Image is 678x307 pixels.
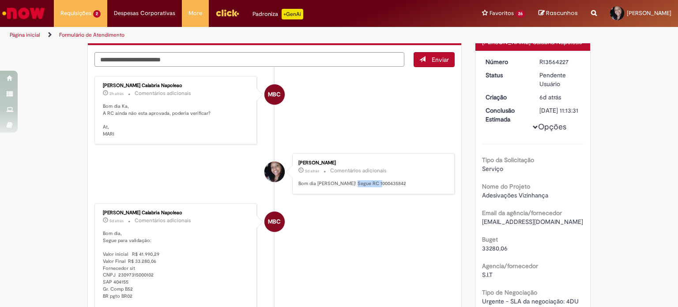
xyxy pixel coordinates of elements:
b: Tipo de Negociação [482,288,537,296]
b: Tipo da Solicitação [482,156,534,164]
p: Bom dia [PERSON_NAME]! Segue RC 1000435842 [298,180,445,187]
ul: Trilhas de página [7,27,445,43]
a: Formulário de Atendimento [59,31,124,38]
span: [PERSON_NAME] [627,9,671,17]
span: 5d atrás [109,218,124,224]
span: MBC [268,211,281,232]
span: S.I.T [482,271,493,279]
dt: Número [479,57,533,66]
button: Enviar [414,52,455,67]
img: click_logo_yellow_360x200.png [215,6,239,19]
a: Rascunhos [539,9,578,18]
span: Adesivações Vizinhança [482,191,548,199]
span: Urgente - SLA da negociação: 4DU [482,297,579,305]
span: MBC [268,84,281,105]
span: Despesas Corporativas [114,9,175,18]
span: More [188,9,202,18]
span: Rascunhos [546,9,578,17]
img: ServiceNow [1,4,46,22]
a: Página inicial [10,31,40,38]
span: 33280,06 [482,244,508,252]
time: 26/09/2025 09:19:28 [109,218,124,224]
span: 2 [93,10,101,18]
div: Karina Pereira Lisboa [264,162,285,182]
div: [PERSON_NAME] [298,160,445,166]
span: 6d atrás [539,93,561,101]
b: Agencia/fornecedor [482,262,538,270]
dt: Status [479,71,533,80]
time: 26/09/2025 09:37:29 [305,168,319,174]
p: Bom dia Ka, A RC ainda não esta aprovada, poderia verificar? At, MARI [103,103,250,138]
span: Favoritos [490,9,514,18]
dt: Conclusão Estimada [479,106,533,124]
textarea: Digite sua mensagem aqui... [94,52,404,67]
b: Nome do Projeto [482,182,530,190]
div: [PERSON_NAME] Calabria Napoleao [103,210,250,216]
small: Comentários adicionais [135,217,191,224]
span: Serviço [482,165,503,173]
time: 30/09/2025 08:20:25 [109,91,124,96]
div: R13564227 [539,57,580,66]
span: 26 [516,10,525,18]
span: Requisições [60,9,91,18]
p: +GenAi [282,9,303,19]
b: Email da agência/fornecedor [482,209,562,217]
span: Enviar [432,56,449,64]
dt: Criação [479,93,533,102]
div: Padroniza [252,9,303,19]
div: Pendente Usuário [539,71,580,88]
small: Comentários adicionais [330,167,387,174]
span: 5d atrás [305,168,319,174]
div: [PERSON_NAME] Calabria Napoleao [103,83,250,88]
span: [EMAIL_ADDRESS][DOMAIN_NAME] [482,218,583,226]
span: 2h atrás [109,91,124,96]
div: Mariana Bracher Calabria Napoleao [264,84,285,105]
div: [DATE] 11:13:31 [539,106,580,115]
time: 24/09/2025 16:55:27 [539,93,561,101]
b: Buget [482,235,498,243]
div: Mariana Bracher Calabria Napoleao [264,212,285,232]
div: 24/09/2025 16:55:27 [539,93,580,102]
small: Comentários adicionais [135,90,191,97]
